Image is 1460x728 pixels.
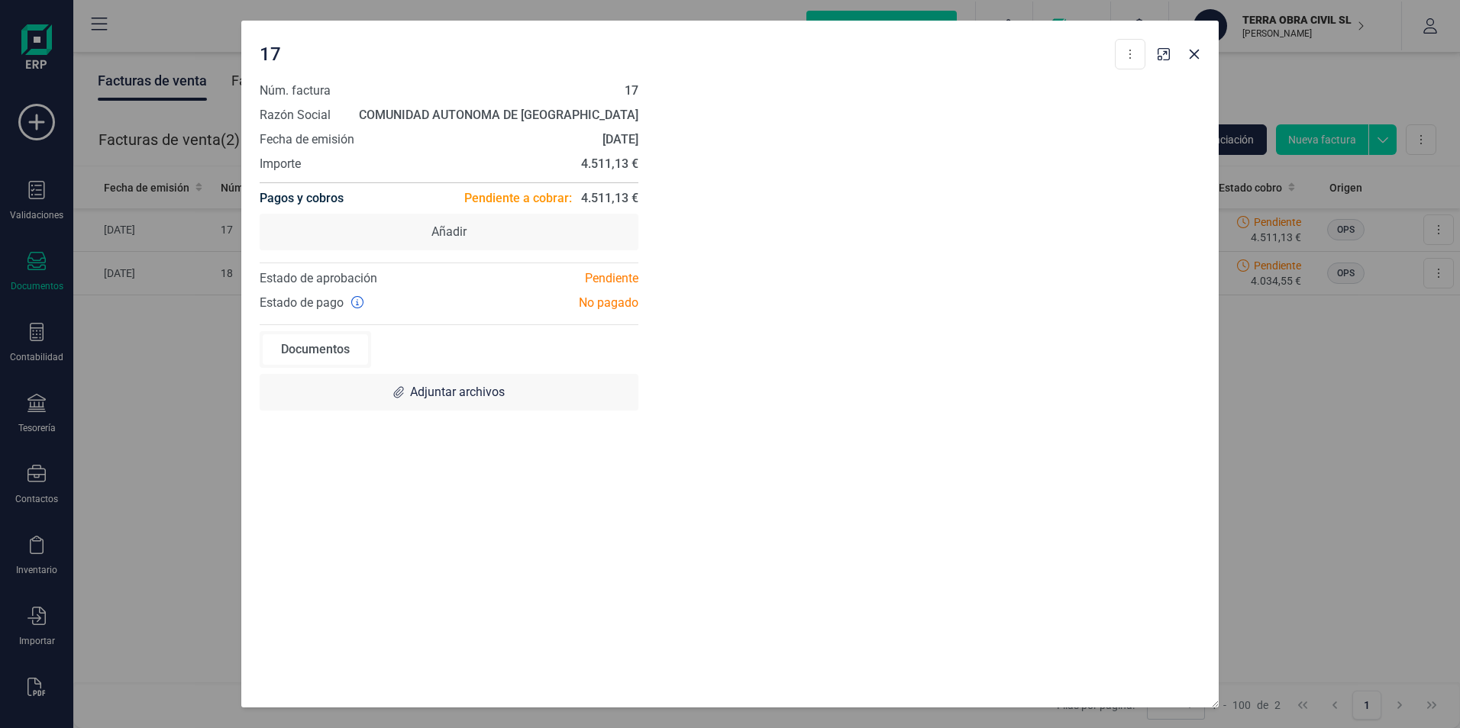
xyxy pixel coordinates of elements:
[260,374,638,411] div: Adjuntar archivos
[410,383,505,401] span: Adjuntar archivos
[260,271,377,285] span: Estado de aprobación
[260,294,344,312] span: Estado de pago
[431,223,467,241] span: Añadir
[449,269,650,288] div: Pendiente
[602,132,638,147] strong: [DATE]
[449,294,650,312] div: No pagado
[260,155,301,173] span: Importe
[464,189,572,208] span: Pendiente a cobrar:
[260,183,344,214] h4: Pagos y cobros
[260,42,281,66] span: 17
[581,189,638,208] span: 4.511,13 €
[359,108,638,122] strong: COMUNIDAD AUTONOMA DE [GEOGRAPHIC_DATA]
[263,334,368,365] div: Documentos
[260,82,331,100] span: Núm. factura
[625,83,638,98] strong: 17
[581,156,638,171] strong: 4.511,13 €
[1182,42,1206,66] button: Close
[260,130,354,149] span: Fecha de emisión
[260,106,331,124] span: Razón Social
